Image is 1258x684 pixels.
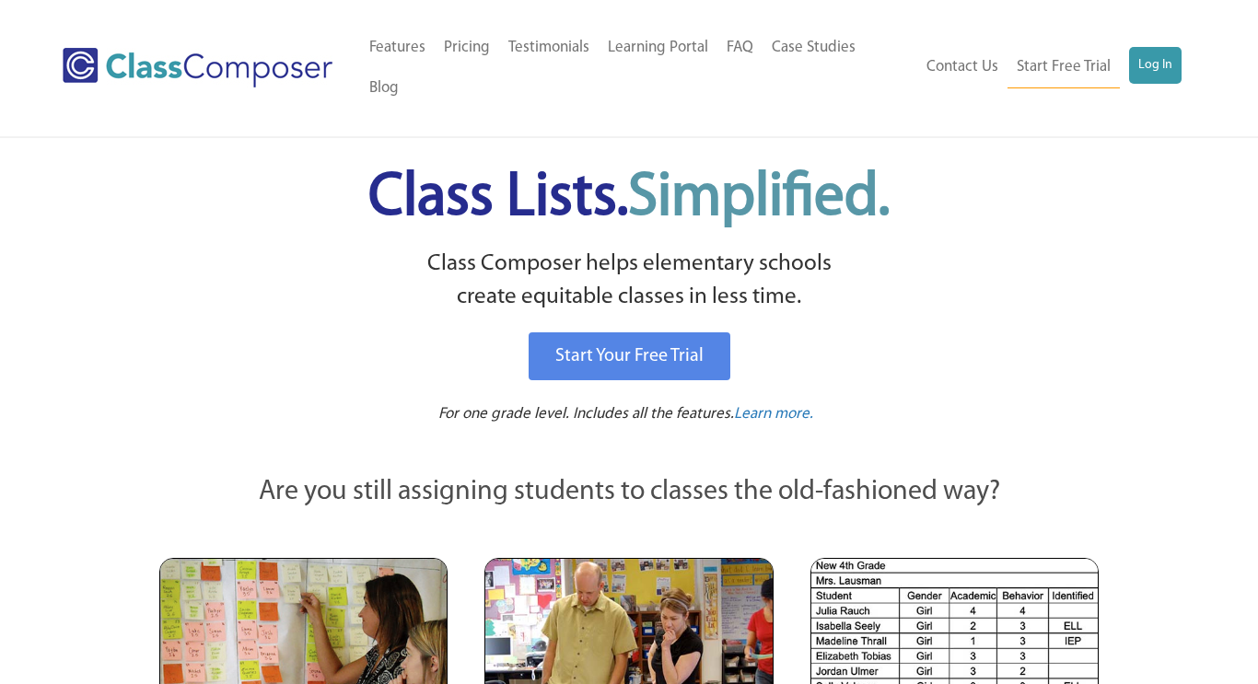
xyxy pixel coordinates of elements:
span: For one grade level. Includes all the features. [438,406,734,422]
a: Pricing [435,28,499,68]
a: Learn more. [734,403,813,426]
p: Class Composer helps elementary schools create equitable classes in less time. [157,248,1101,315]
span: Simplified. [628,168,890,228]
a: Features [360,28,435,68]
img: Class Composer [63,48,332,87]
a: Start Free Trial [1008,47,1120,88]
span: Start Your Free Trial [555,347,704,365]
a: FAQ [717,28,763,68]
nav: Header Menu [912,47,1181,88]
span: Learn more. [734,406,813,422]
nav: Header Menu [360,28,913,109]
p: Are you still assigning students to classes the old-fashioned way? [159,472,1099,513]
a: Testimonials [499,28,599,68]
a: Learning Portal [599,28,717,68]
a: Case Studies [763,28,865,68]
a: Start Your Free Trial [529,332,730,380]
span: Class Lists. [368,168,890,228]
a: Log In [1129,47,1182,84]
a: Contact Us [917,47,1008,87]
a: Blog [360,68,408,109]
